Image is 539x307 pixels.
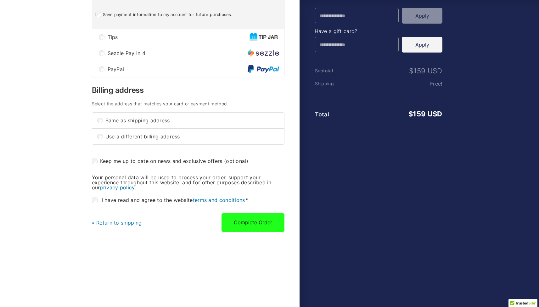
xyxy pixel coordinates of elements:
[408,110,442,118] bdi: 159 USD
[193,197,245,203] a: terms and conditions
[402,37,442,53] button: Apply
[100,158,222,164] span: Keep me up to date on news and exclusive offers
[250,33,279,41] img: Tips
[315,81,357,86] th: Shipping
[409,67,413,75] span: $
[222,213,284,232] button: Complete Order
[92,198,98,203] input: I have read and agree to the websiteterms and conditions
[105,118,279,123] span: Same as shipping address
[92,102,284,106] h4: Select the address that matches your card or payment method.
[248,65,279,73] img: PayPal
[92,220,142,226] a: « Return to shipping
[409,67,442,75] bdi: 159 USD
[402,8,442,24] button: Apply
[92,87,284,94] h3: Billing address
[108,51,248,56] span: Sezzle Pay in 4
[108,35,250,40] span: Tips
[224,158,248,164] span: (optional)
[315,68,357,73] th: Subtotal
[105,134,279,139] span: Use a different billing address
[102,197,248,203] span: I have read and agree to the website
[92,175,284,190] p: Your personal data will be used to process your order, support your experience throughout this we...
[357,81,442,87] td: Free!
[108,67,248,72] span: PayPal
[315,111,357,118] th: Total
[103,12,233,17] label: Save payment information to my account for future purchases.
[92,159,98,164] input: Keep me up to date on news and exclusive offers (optional)
[315,29,443,34] h4: Have a gift card?
[248,49,279,57] img: Sezzle Pay in 4
[100,184,134,191] a: privacy policy
[408,110,413,118] span: $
